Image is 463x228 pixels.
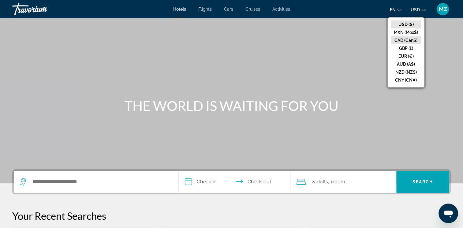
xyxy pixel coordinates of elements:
[391,52,421,60] button: EUR (€)
[391,28,421,36] button: MXN (Mex$)
[390,7,396,12] span: en
[391,60,421,68] button: AUD (A$)
[435,3,451,16] button: User Menu
[290,171,396,193] button: Travelers: 2 adults, 0 children
[32,177,169,186] input: Search hotel destination
[391,68,421,76] button: NZD (NZ$)
[198,7,212,12] a: Flights
[439,204,458,223] iframe: Button to launch messaging window
[396,171,449,193] button: Search
[439,6,447,12] span: MZ
[391,20,421,28] button: USD ($)
[390,5,401,14] button: Change language
[413,179,433,184] span: Search
[117,98,346,114] h1: THE WORLD IS WAITING FOR YOU
[12,1,73,17] a: Travorium
[391,36,421,44] button: CAD (Can$)
[311,178,328,186] span: 2
[179,171,291,193] button: Select check in and out date
[272,7,290,12] a: Activities
[391,44,421,52] button: GBP (£)
[314,179,328,185] span: Adults
[224,7,233,12] a: Cars
[411,5,426,14] button: Change currency
[245,7,260,12] a: Cruises
[411,7,420,12] span: USD
[173,7,186,12] a: Hotels
[14,171,449,193] div: Search widget
[12,210,451,222] p: Your Recent Searches
[391,76,421,84] button: CNY (CN¥)
[328,178,345,186] span: , 1
[332,179,345,185] span: Room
